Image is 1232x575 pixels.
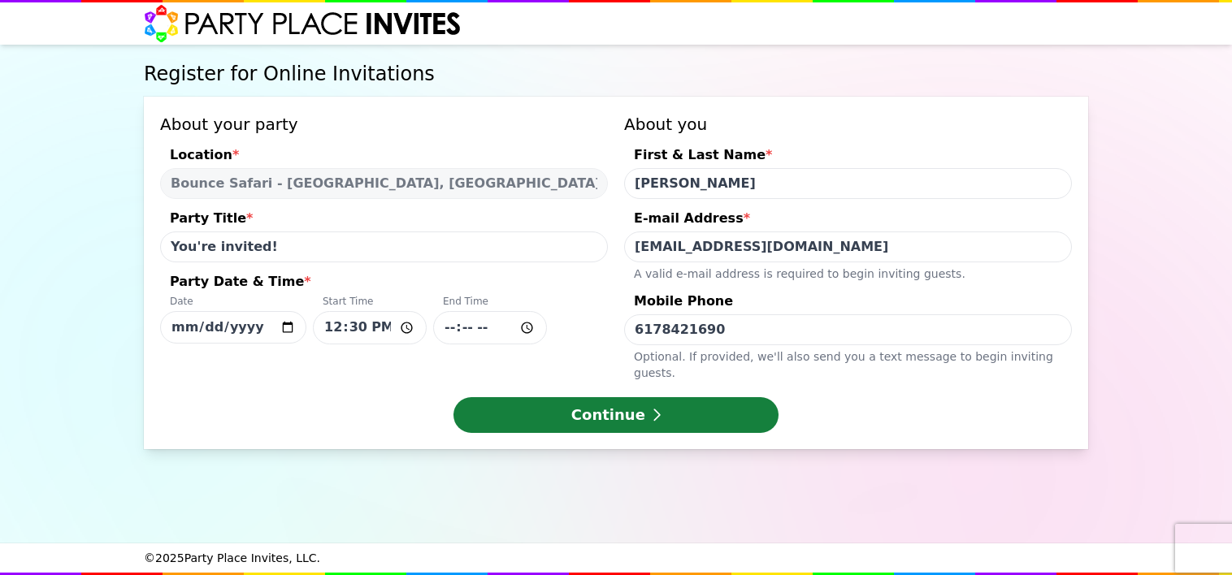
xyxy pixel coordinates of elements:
select: Location* [160,168,608,199]
h3: About your party [160,113,608,136]
input: Party Date & Time*DateStart TimeEnd Time [433,311,547,344]
img: Party Place Invites [144,4,462,43]
input: E-mail Address*A valid e-mail address is required to begin inviting guests. [624,231,1072,262]
div: © 2025 Party Place Invites, LLC. [144,543,1088,573]
input: First & Last Name* [624,168,1072,199]
div: A valid e-mail address is required to begin inviting guests. [624,262,1072,282]
input: Mobile PhoneOptional. If provided, we'll also send you a text message to begin inviting guests. [624,314,1072,345]
input: Party Date & Time*DateStart TimeEnd Time [313,311,427,344]
div: Location [160,145,608,168]
div: First & Last Name [624,145,1072,168]
div: Mobile Phone [624,292,1072,314]
h1: Register for Online Invitations [144,61,1088,87]
div: Optional. If provided, we ' ll also send you a text message to begin inviting guests. [624,345,1072,381]
input: Party Date & Time*DateStart TimeEnd Time [160,311,306,344]
div: Start Time [313,295,427,311]
div: E-mail Address [624,209,1072,231]
div: Party Date & Time [160,272,608,295]
button: Continue [453,397,779,433]
div: Date [160,295,306,311]
div: Party Title [160,209,608,231]
input: Party Title* [160,231,608,262]
h3: About you [624,113,1072,136]
div: End Time [433,295,547,311]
